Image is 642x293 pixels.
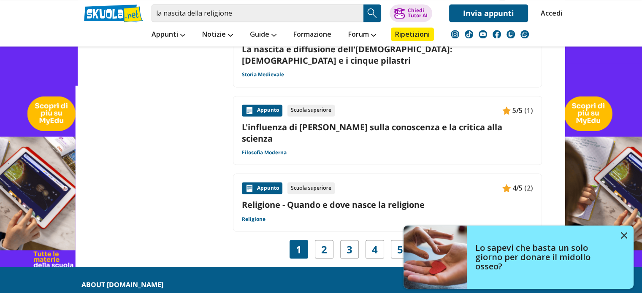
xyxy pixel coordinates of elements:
[502,106,511,115] img: Appunti contenuto
[242,182,282,194] div: Appunto
[245,184,254,192] img: Appunti contenuto
[451,30,459,38] img: instagram
[242,71,284,78] a: Storia Medievale
[346,27,378,43] a: Forum
[321,243,327,255] a: 2
[502,184,511,192] img: Appunti contenuto
[200,27,235,43] a: Notizie
[287,182,335,194] div: Scuola superiore
[363,4,381,22] button: Search Button
[475,243,615,271] h4: Lo sapevi che basta un solo giorno per donare il midollo osseo?
[479,30,487,38] img: youtube
[465,30,473,38] img: tiktok
[520,30,529,38] img: WhatsApp
[248,27,279,43] a: Guide
[296,243,302,255] span: 1
[512,183,523,194] span: 4/5
[347,243,352,255] a: 3
[621,232,627,239] img: close
[233,240,542,258] nav: Navigazione pagine
[404,226,634,289] a: Lo sapevi che basta un solo giorno per donare il midollo osseo?
[524,183,533,194] span: (2)
[242,105,282,116] div: Appunto
[291,27,333,43] a: Formazione
[372,243,378,255] a: 4
[512,105,523,116] span: 5/5
[242,121,533,144] a: L'influenza di [PERSON_NAME] sulla conoscenza e la critica alla scienza
[397,243,403,255] a: 5
[149,27,187,43] a: Appunti
[152,4,363,22] input: Cerca appunti, riassunti o versioni
[366,7,379,19] img: Cerca appunti, riassunti o versioni
[81,280,163,289] strong: About [DOMAIN_NAME]
[507,30,515,38] img: twitch
[287,105,335,116] div: Scuola superiore
[390,4,432,22] button: ChiediTutor AI
[242,215,265,222] a: Religione
[242,199,533,210] a: Religione - Quando e dove nasce la religione
[245,106,254,115] img: Appunti contenuto
[449,4,528,22] a: Invia appunti
[242,43,533,66] a: La nascita e diffusione dell'[DEMOGRAPHIC_DATA]: [DEMOGRAPHIC_DATA] e i cinque pilastri
[524,105,533,116] span: (1)
[391,27,434,41] a: Ripetizioni
[242,149,287,156] a: Filosofia Moderna
[493,30,501,38] img: facebook
[407,8,427,18] div: Chiedi Tutor AI
[541,4,558,22] a: Accedi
